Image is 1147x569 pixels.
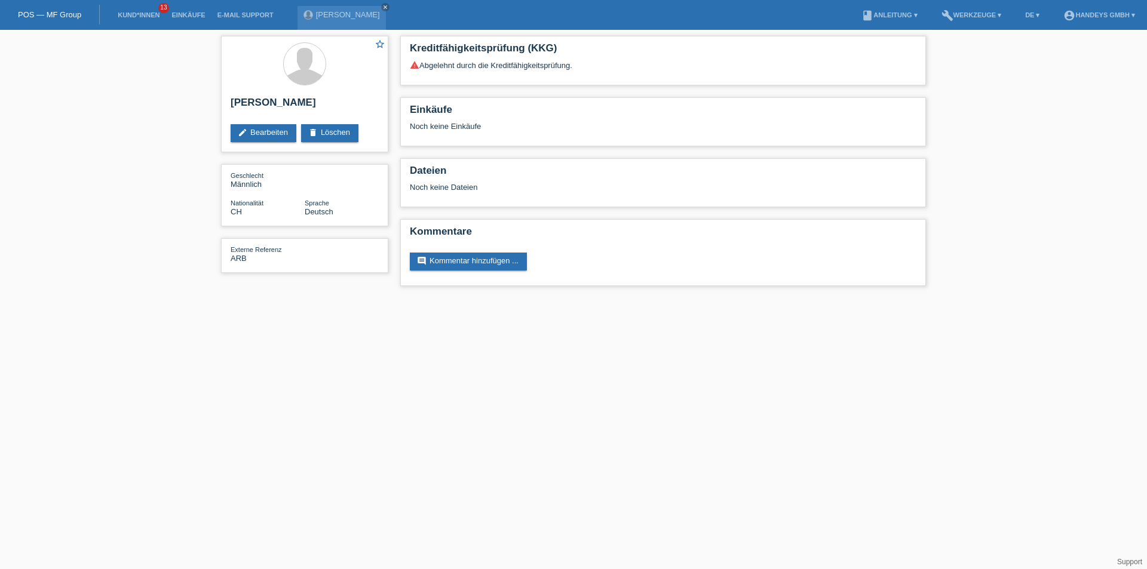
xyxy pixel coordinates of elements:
span: Schweiz [231,207,242,216]
i: delete [308,128,318,137]
a: close [381,3,390,11]
i: close [382,4,388,10]
i: comment [417,256,427,266]
div: Männlich [231,171,305,189]
i: star_border [375,39,385,50]
a: Support [1117,558,1142,566]
i: edit [238,128,247,137]
i: warning [410,60,419,70]
h2: Kreditfähigkeitsprüfung (KKG) [410,42,916,60]
i: build [941,10,953,21]
a: E-Mail Support [211,11,280,19]
span: Externe Referenz [231,246,282,253]
div: Noch keine Dateien [410,183,775,192]
a: star_border [375,39,385,51]
a: buildWerkzeuge ▾ [936,11,1008,19]
a: editBearbeiten [231,124,296,142]
a: DE ▾ [1019,11,1045,19]
div: Abgelehnt durch die Kreditfähigkeitsprüfung. [410,60,916,79]
i: account_circle [1063,10,1075,21]
h2: Einkäufe [410,104,916,122]
div: Noch keine Einkäufe [410,122,916,140]
span: 13 [158,3,169,13]
span: Deutsch [305,207,333,216]
a: account_circleHandeys GmbH ▾ [1057,11,1141,19]
span: Geschlecht [231,172,263,179]
i: book [861,10,873,21]
span: Nationalität [231,199,263,207]
a: [PERSON_NAME] [316,10,380,19]
a: Einkäufe [165,11,211,19]
div: ARB [231,245,305,263]
a: Kund*innen [112,11,165,19]
h2: Dateien [410,165,916,183]
a: deleteLöschen [301,124,358,142]
h2: Kommentare [410,226,916,244]
a: POS — MF Group [18,10,81,19]
a: bookAnleitung ▾ [855,11,923,19]
h2: [PERSON_NAME] [231,97,379,115]
span: Sprache [305,199,329,207]
a: commentKommentar hinzufügen ... [410,253,527,270]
